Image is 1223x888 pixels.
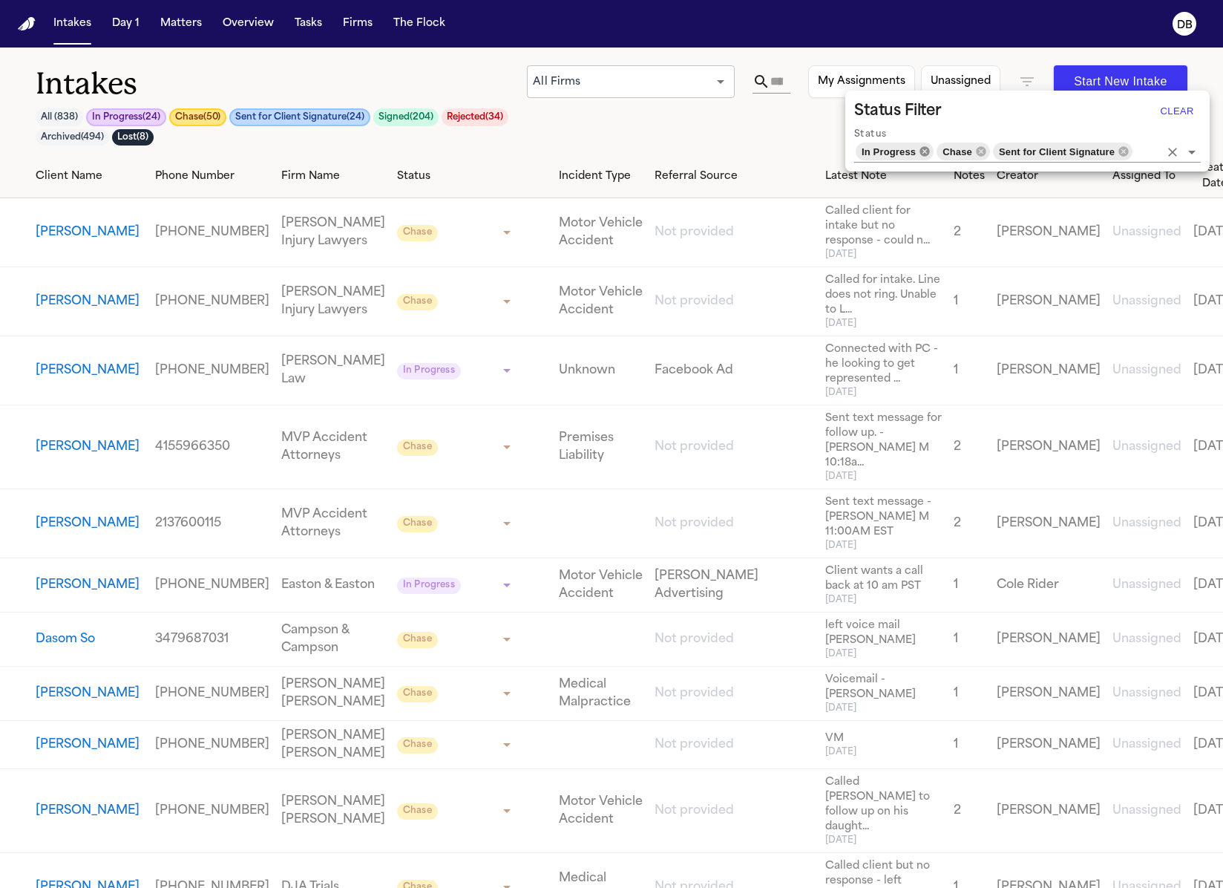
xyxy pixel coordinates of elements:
label: Status [854,128,887,141]
span: Sent for Client Signature [993,143,1121,160]
div: In Progress [856,143,934,160]
button: Clear [1162,142,1183,163]
span: Chase [937,143,978,160]
div: Sent for Client Signature [993,143,1132,160]
div: Chase [937,143,990,160]
button: Open [1181,142,1202,163]
span: In Progress [856,143,922,160]
h2: Status Filter [854,99,942,123]
button: Clear [1153,99,1201,123]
